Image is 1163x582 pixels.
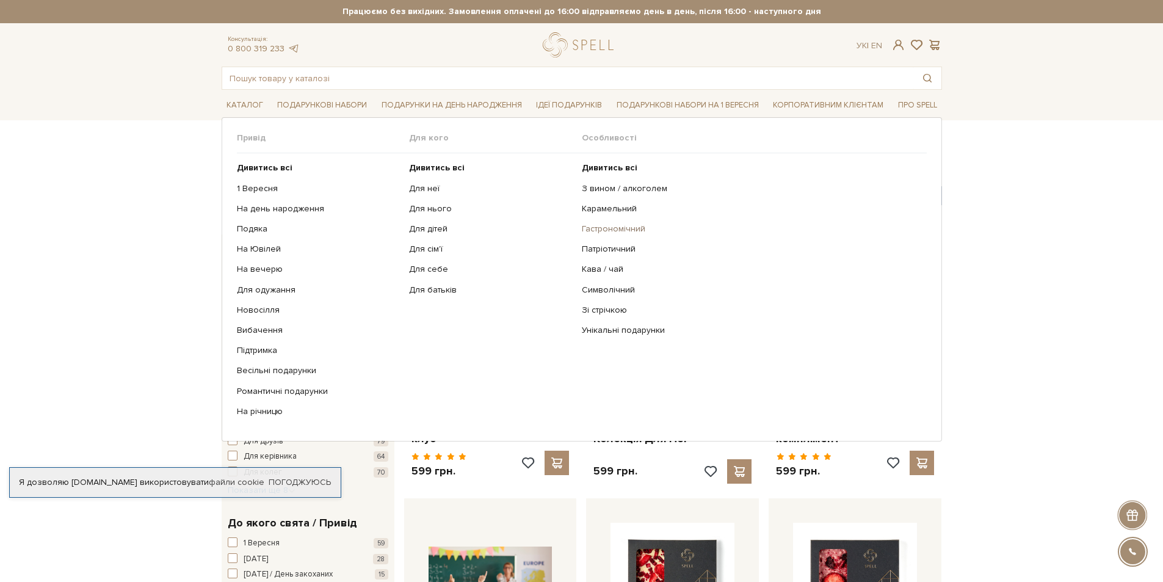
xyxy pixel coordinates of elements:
[244,467,282,479] span: Для колег
[913,67,941,89] button: Пошук товару у каталозі
[768,95,888,115] a: Корпоративним клієнтам
[582,285,918,296] a: Символічний
[237,162,400,173] a: Дивитись всі
[857,40,882,51] div: Ук
[582,162,918,173] a: Дивитись всі
[228,515,357,531] span: До якого свята / Привід
[237,345,400,356] a: Підтримка
[237,162,292,173] b: Дивитись всі
[237,386,400,397] a: Романтичні подарунки
[374,436,388,446] span: 79
[228,467,388,479] button: Для колег 70
[377,96,527,115] a: Подарунки на День народження
[409,224,573,235] a: Для дітей
[228,553,388,566] button: [DATE] 28
[237,325,400,336] a: Вибачення
[244,553,268,566] span: [DATE]
[776,464,831,478] p: 599 грн.
[288,43,300,54] a: telegram
[582,162,637,173] b: Дивитись всі
[409,162,573,173] a: Дивитись всі
[237,224,400,235] a: Подяка
[582,133,927,144] span: Особливості
[543,32,619,57] a: logo
[222,6,942,17] strong: Працюємо без вихідних. Замовлення оплачені до 16:00 відправляємо день в день, після 16:00 - насту...
[374,451,388,462] span: 64
[409,133,582,144] span: Для кого
[244,537,280,550] span: 1 Вересня
[237,365,400,376] a: Весільні подарунки
[593,464,637,478] p: 599 грн.
[237,183,400,194] a: 1 Вересня
[411,464,467,478] p: 599 грн.
[582,264,918,275] a: Кава / чай
[228,43,284,54] a: 0 800 319 233
[409,183,573,194] a: Для неї
[409,285,573,296] a: Для батьків
[222,67,913,89] input: Пошук товару у каталозі
[612,95,764,115] a: Подарункові набори на 1 Вересня
[237,406,400,417] a: На річницю
[222,117,942,442] div: Каталог
[222,96,268,115] a: Каталог
[375,569,388,580] span: 15
[244,569,333,581] span: [DATE] / День закоханих
[409,162,465,173] b: Дивитись всі
[871,40,882,51] a: En
[237,264,400,275] a: На вечерю
[228,35,300,43] span: Консультація:
[582,224,918,235] a: Гастрономічний
[531,96,607,115] a: Ідеї подарунків
[409,264,573,275] a: Для себе
[582,183,918,194] a: З вином / алкоголем
[582,305,918,316] a: Зі стрічкою
[374,467,388,478] span: 70
[228,569,388,581] button: [DATE] / День закоханих 15
[269,477,331,488] a: Погоджуюсь
[228,451,388,463] button: Для керівника 64
[582,244,918,255] a: Патріотичний
[893,96,942,115] a: Про Spell
[237,305,400,316] a: Новосілля
[409,203,573,214] a: Для нього
[228,537,388,550] button: 1 Вересня 59
[237,244,400,255] a: На Ювілей
[582,325,918,336] a: Унікальні подарунки
[582,203,918,214] a: Карамельний
[867,40,869,51] span: |
[373,554,388,564] span: 28
[237,203,400,214] a: На день народження
[237,285,400,296] a: Для одужання
[409,244,573,255] a: Для сім'ї
[272,96,372,115] a: Подарункові набори
[209,477,264,487] a: файли cookie
[244,451,297,463] span: Для керівника
[10,477,341,488] div: Я дозволяю [DOMAIN_NAME] використовувати
[374,538,388,548] span: 59
[237,133,410,144] span: Привід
